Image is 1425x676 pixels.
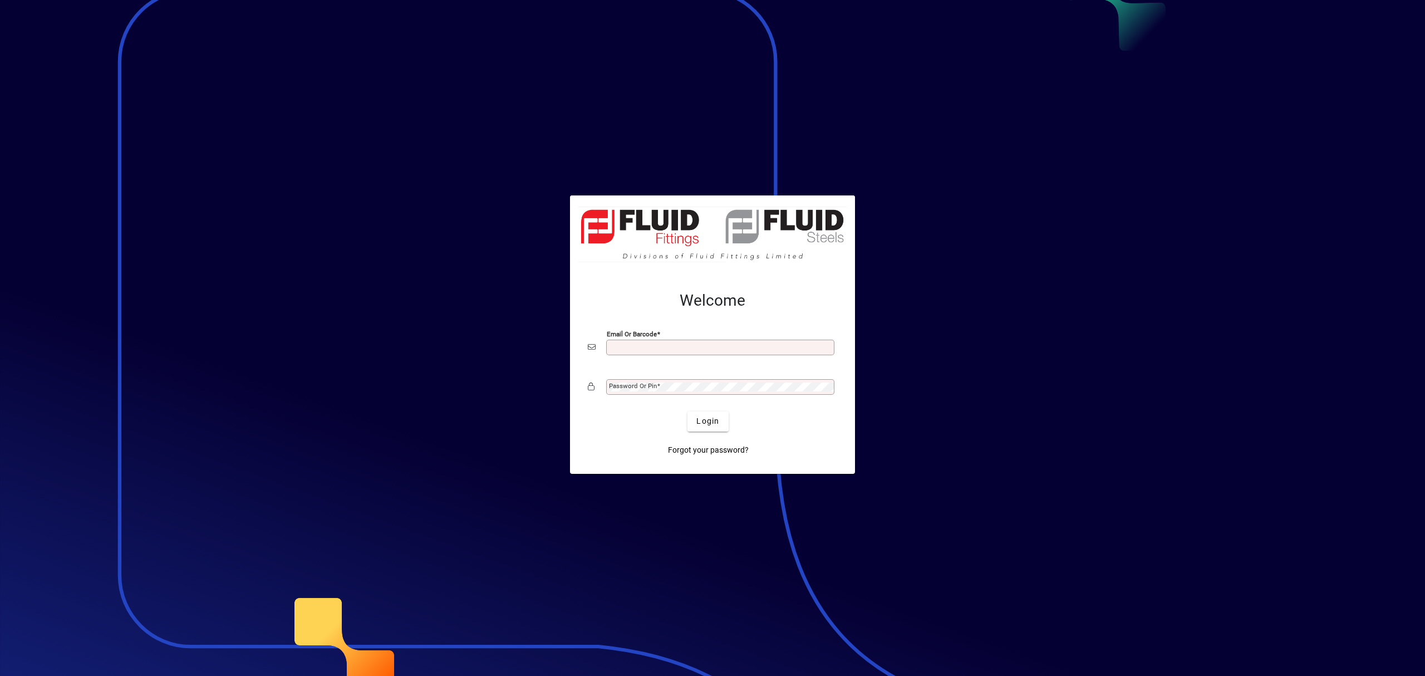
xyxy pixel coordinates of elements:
span: Login [696,415,719,427]
h2: Welcome [588,291,837,310]
mat-label: Password or Pin [609,382,657,390]
span: Forgot your password? [668,444,749,456]
button: Login [687,412,728,432]
mat-label: Email or Barcode [607,330,657,337]
a: Forgot your password? [664,440,753,461]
